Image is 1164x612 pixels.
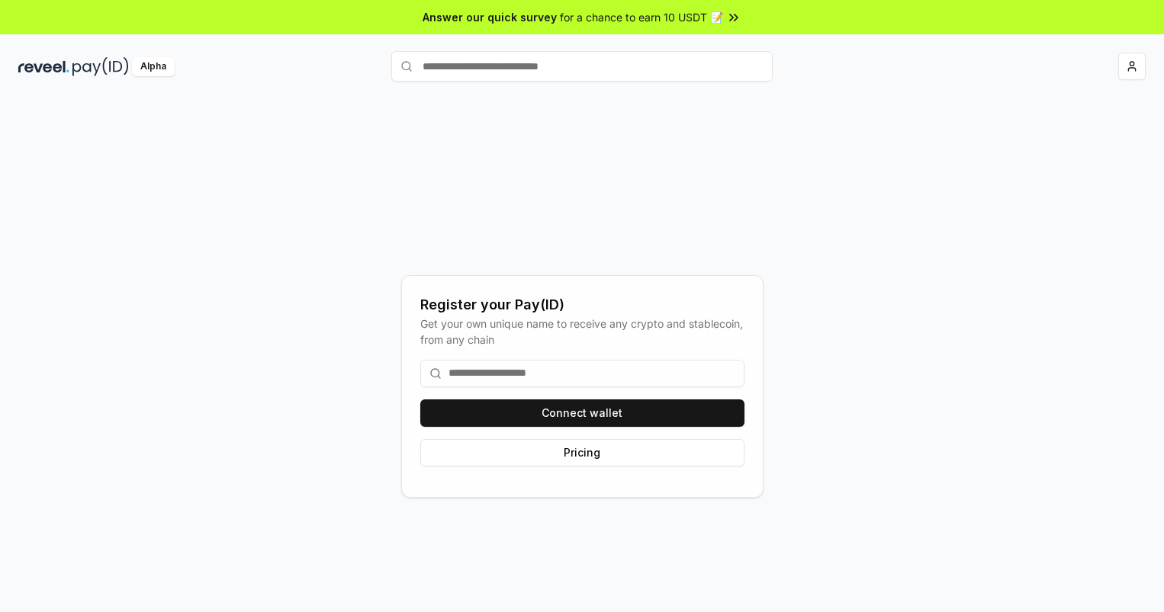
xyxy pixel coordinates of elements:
img: reveel_dark [18,57,69,76]
button: Pricing [420,439,744,466]
span: Answer our quick survey [423,9,557,25]
span: for a chance to earn 10 USDT 📝 [560,9,723,25]
img: pay_id [72,57,129,76]
div: Get your own unique name to receive any crypto and stablecoin, from any chain [420,316,744,348]
button: Connect wallet [420,399,744,427]
div: Register your Pay(ID) [420,294,744,316]
div: Alpha [132,57,175,76]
